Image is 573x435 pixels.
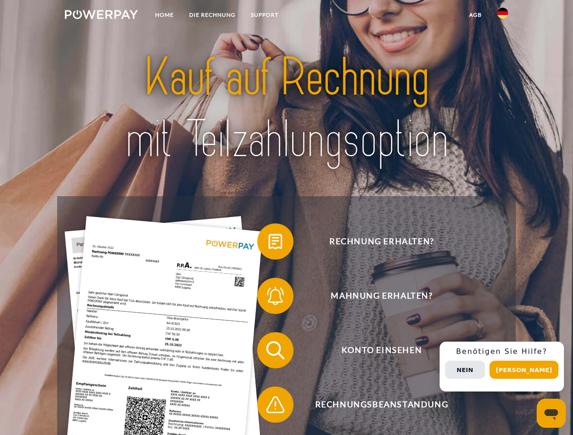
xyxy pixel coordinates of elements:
span: Rechnung erhalten? [270,223,493,260]
a: Home [147,7,181,23]
img: qb_search.svg [264,339,287,362]
img: de [497,8,508,19]
button: Rechnungsbeanstandung [257,387,493,423]
button: Konto einsehen [257,332,493,368]
img: qb_bell.svg [264,285,287,307]
span: Mahnung erhalten? [270,278,493,314]
img: qb_bill.svg [264,230,287,253]
a: DIE RECHNUNG [181,7,243,23]
button: Mahnung erhalten? [257,278,493,314]
div: Schnellhilfe [440,342,564,391]
img: qb_warning.svg [264,393,287,416]
button: [PERSON_NAME] [490,361,558,379]
img: logo-powerpay-white.svg [65,10,138,19]
button: Nein [445,361,485,379]
h3: Benötigen Sie Hilfe? [445,347,558,356]
a: SUPPORT [243,7,286,23]
a: agb [461,7,490,23]
button: Rechnung erhalten? [257,223,493,260]
span: Rechnungsbeanstandung [270,387,493,423]
img: title-powerpay_de.svg [87,43,486,174]
span: Konto einsehen [270,332,493,368]
iframe: Schaltfläche zum Öffnen des Messaging-Fensters [537,399,566,428]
